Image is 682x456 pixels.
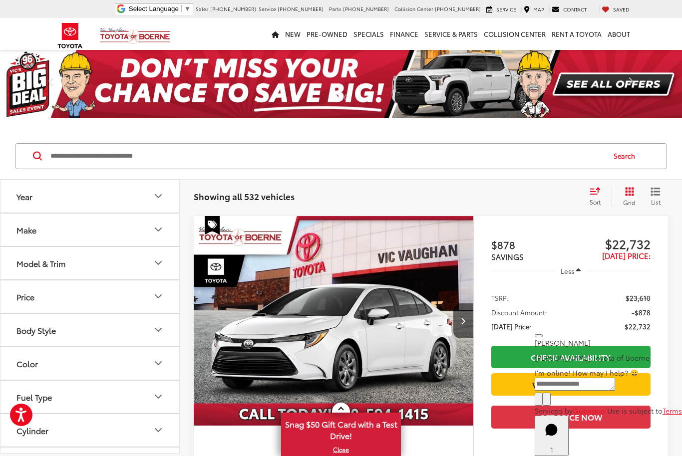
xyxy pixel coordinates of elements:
a: About [605,18,633,50]
span: I'm online! How may I help? 😀 [535,368,639,378]
button: Next image [453,303,473,338]
textarea: Type your message [535,378,615,391]
button: ColorColor [0,347,180,380]
div: Year [152,190,164,202]
a: Collision Center [481,18,549,50]
button: Select sort value [585,187,612,207]
span: List [651,198,661,206]
button: MakeMake [0,214,180,246]
a: Contact [549,5,589,13]
a: 2025 Toyota Corolla LE2025 Toyota Corolla LE2025 Toyota Corolla LE2025 Toyota Corolla LE [193,216,474,426]
span: TSRP: [491,293,509,303]
div: 2025 Toyota Corolla LE 0 [193,216,474,426]
div: Fuel Type [16,392,52,402]
span: Use is subject to [607,406,663,416]
span: $22,732 [571,236,651,251]
span: $878 [491,237,571,252]
a: Map [521,5,547,13]
a: Gubagoo. [573,406,607,416]
div: Fuel Type [152,391,164,403]
a: Specials [350,18,387,50]
button: YearYear [0,180,180,213]
span: Serviced by [535,406,573,416]
p: [PERSON_NAME] [535,338,682,348]
span: Grid [623,198,636,207]
a: New [282,18,304,50]
span: [PHONE_NUMBER] [343,5,389,12]
span: Map [533,5,544,13]
button: Close [535,334,543,337]
svg: Start Chat [539,417,565,443]
span: [DATE] Price: [491,321,531,331]
span: 1 [550,445,553,455]
span: ​ [181,5,182,12]
span: [DATE] Price: [602,250,651,261]
span: Parts [329,5,341,12]
div: Model & Trim [16,258,65,268]
div: Make [152,224,164,235]
button: List View [643,187,668,207]
button: Search [604,144,650,169]
button: Grid View [612,187,643,207]
a: Check Availability [491,346,651,368]
span: Contact [563,5,587,13]
span: Service [496,5,516,13]
a: Service & Parts: Opens in a new tab [421,18,481,50]
button: CylinderCylinder [0,414,180,447]
button: Model & TrimModel & Trim [0,247,180,279]
button: Chat with SMS [535,393,543,406]
div: Price [152,290,164,302]
span: -$878 [632,307,651,317]
button: Fuel TypeFuel Type [0,381,180,413]
a: Rent a Toyota [549,18,605,50]
button: Less [556,262,586,280]
p: [PERSON_NAME] Toyota of Boerne [535,353,682,363]
a: Terms [663,406,682,416]
button: Body StyleBody Style [0,314,180,346]
span: Snag $50 Gift Card with a Test Drive! [282,414,400,444]
span: [PHONE_NUMBER] [435,5,481,12]
div: Close[PERSON_NAME][PERSON_NAME] Toyota of BoerneI'm online! How may I help? 😀Type your messageCha... [535,328,682,416]
div: Cylinder [152,424,164,436]
span: ▼ [184,5,191,12]
button: Toggle Chat Window [535,416,569,456]
div: Color [16,359,38,368]
div: Body Style [152,324,164,336]
a: Pre-Owned [304,18,350,50]
a: Value Your Trade [491,373,651,396]
span: [PHONE_NUMBER] [210,5,256,12]
a: Select Language​ [129,5,191,12]
div: Make [16,225,36,234]
div: Model & Trim [152,257,164,269]
a: Finance [387,18,421,50]
input: Search by Make, Model, or Keyword [49,144,604,168]
span: Sales [196,5,209,12]
span: Service [259,5,276,12]
span: [PHONE_NUMBER] [278,5,324,12]
img: Toyota [51,19,89,52]
img: 2025 Toyota Corolla LE [193,216,474,427]
div: Price [16,292,34,301]
div: Cylinder [16,426,48,435]
button: Send Message [543,393,551,406]
a: Home [269,18,282,50]
span: Less [561,266,574,275]
span: Sort [590,198,601,206]
button: PricePrice [0,280,180,313]
span: Special [205,216,220,235]
span: Saved [613,5,630,13]
a: Service [484,5,519,13]
span: Select Language [129,5,179,12]
div: Color [152,357,164,369]
div: Year [16,192,32,201]
span: $22,732 [625,321,651,331]
span: Discount Amount: [491,307,547,317]
button: Get Price Now [491,406,651,428]
span: SAVINGS [491,251,524,262]
img: Vic Vaughan Toyota of Boerne [99,27,171,44]
div: Body Style [16,325,56,335]
span: $23,610 [626,293,651,303]
a: My Saved Vehicles [599,5,632,13]
span: Showing all 532 vehicles [194,190,295,202]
